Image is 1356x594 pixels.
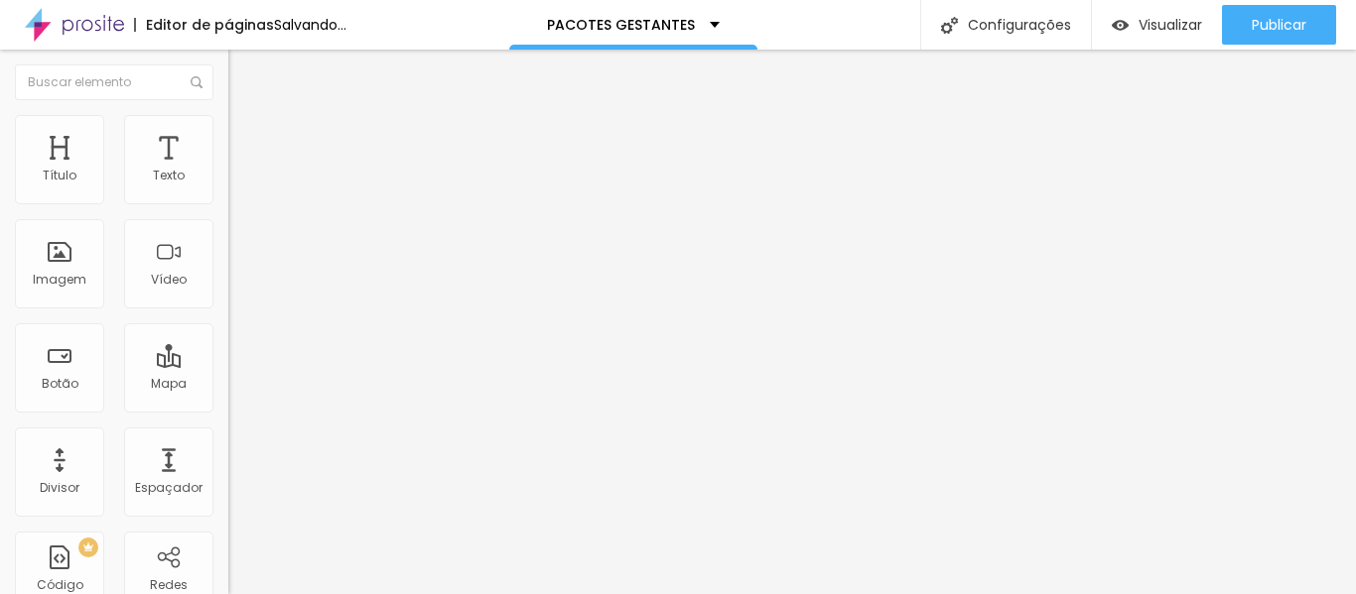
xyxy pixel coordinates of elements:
[33,273,86,287] div: Imagem
[15,64,213,100] input: Buscar elemento
[1222,5,1336,45] button: Publicar
[40,481,79,495] div: Divisor
[153,169,185,182] div: Texto
[274,18,346,32] div: Salvando...
[941,17,958,34] img: Icone
[134,18,274,32] div: Editor de páginas
[191,76,203,88] img: Icone
[1092,5,1222,45] button: Visualizar
[1139,17,1202,33] span: Visualizar
[1112,17,1129,34] img: view-1.svg
[151,273,187,287] div: Vídeo
[151,377,187,391] div: Mapa
[135,481,203,495] div: Espaçador
[42,377,78,391] div: Botão
[1252,17,1306,33] span: Publicar
[547,18,695,32] p: PACOTES GESTANTES
[43,169,76,182] div: Título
